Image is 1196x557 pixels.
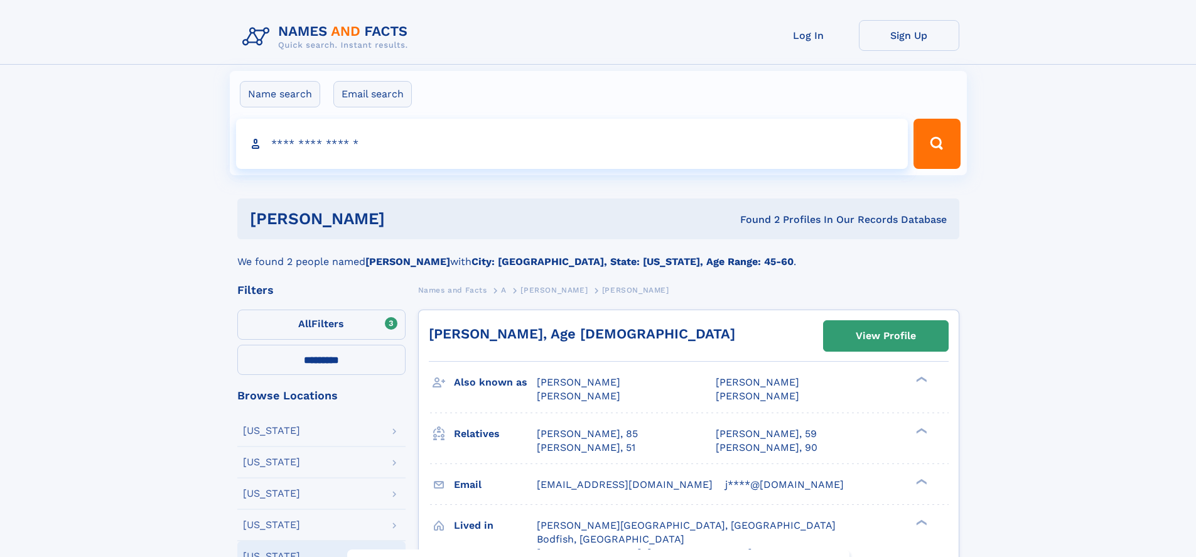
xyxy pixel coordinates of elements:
[913,518,928,526] div: ❯
[913,376,928,384] div: ❯
[716,390,799,402] span: [PERSON_NAME]
[537,519,836,531] span: [PERSON_NAME][GEOGRAPHIC_DATA], [GEOGRAPHIC_DATA]
[537,533,684,545] span: Bodfish, [GEOGRAPHIC_DATA]
[250,211,563,227] h1: [PERSON_NAME]
[716,441,817,455] a: [PERSON_NAME], 90
[429,326,735,342] a: [PERSON_NAME], Age [DEMOGRAPHIC_DATA]
[537,479,713,490] span: [EMAIL_ADDRESS][DOMAIN_NAME]
[520,282,588,298] a: [PERSON_NAME]
[418,282,487,298] a: Names and Facts
[520,286,588,295] span: [PERSON_NAME]
[237,310,406,340] label: Filters
[365,256,450,268] b: [PERSON_NAME]
[537,427,638,441] a: [PERSON_NAME], 85
[237,239,959,269] div: We found 2 people named with .
[563,213,947,227] div: Found 2 Profiles In Our Records Database
[913,426,928,435] div: ❯
[537,376,620,388] span: [PERSON_NAME]
[471,256,794,268] b: City: [GEOGRAPHIC_DATA], State: [US_STATE], Age Range: 45-60
[716,376,799,388] span: [PERSON_NAME]
[758,20,859,51] a: Log In
[537,441,635,455] a: [PERSON_NAME], 51
[243,426,300,436] div: [US_STATE]
[859,20,959,51] a: Sign Up
[237,390,406,401] div: Browse Locations
[501,286,507,295] span: A
[240,81,320,107] label: Name search
[243,520,300,530] div: [US_STATE]
[243,457,300,467] div: [US_STATE]
[716,427,817,441] a: [PERSON_NAME], 59
[237,20,418,54] img: Logo Names and Facts
[602,286,669,295] span: [PERSON_NAME]
[454,474,537,495] h3: Email
[501,282,507,298] a: A
[243,489,300,499] div: [US_STATE]
[824,321,948,351] a: View Profile
[454,423,537,445] h3: Relatives
[454,515,537,536] h3: Lived in
[913,477,928,485] div: ❯
[454,372,537,393] h3: Also known as
[856,322,916,350] div: View Profile
[237,284,406,296] div: Filters
[333,81,412,107] label: Email search
[913,119,960,169] button: Search Button
[236,119,908,169] input: search input
[537,390,620,402] span: [PERSON_NAME]
[298,318,311,330] span: All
